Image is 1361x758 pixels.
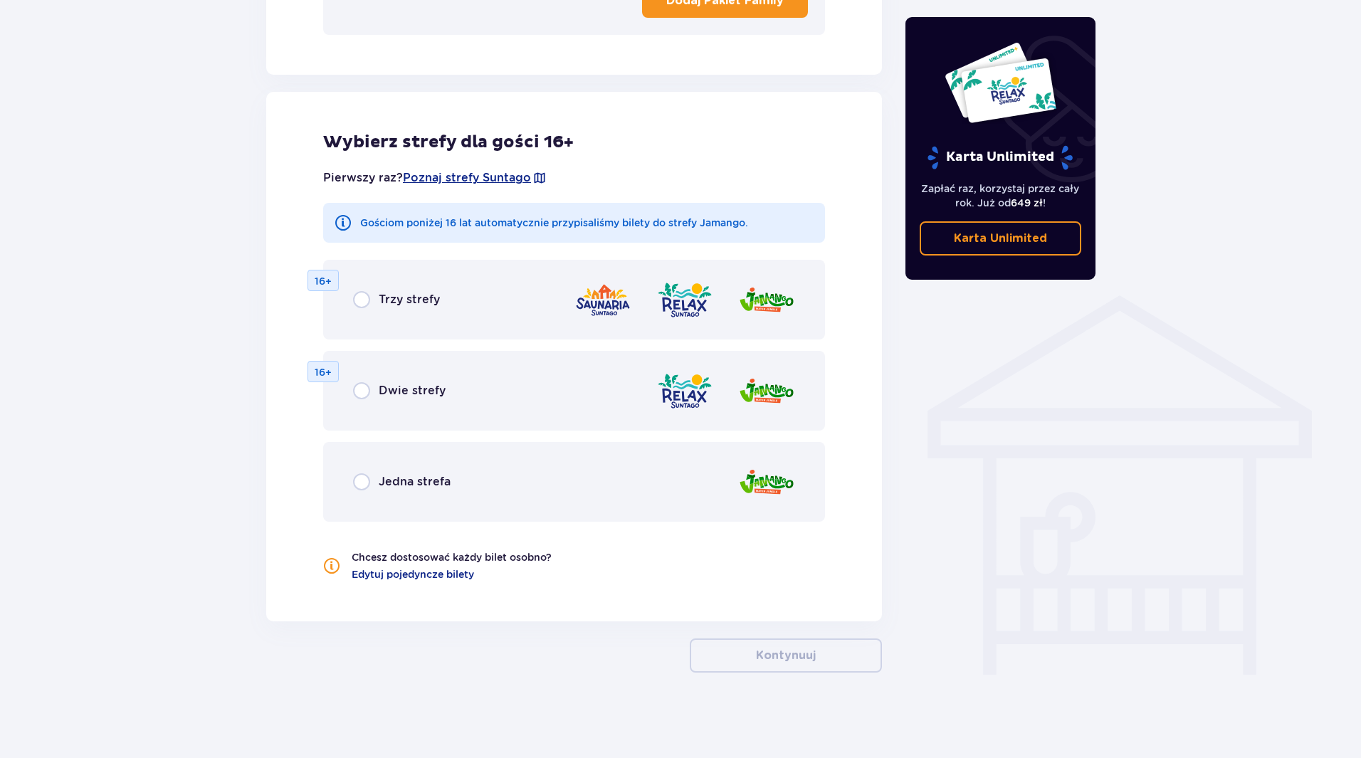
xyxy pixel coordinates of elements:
[352,550,552,564] p: Chcesz dostosować każdy bilet osobno?
[315,274,332,288] p: 16+
[690,638,882,673] button: Kontynuuj
[954,231,1047,246] p: Karta Unlimited
[1011,197,1043,209] span: 649 zł
[656,371,713,411] img: Relax
[756,648,816,663] p: Kontynuuj
[379,383,446,399] span: Dwie strefy
[352,567,474,581] a: Edytuj pojedyncze bilety
[920,221,1082,256] a: Karta Unlimited
[379,474,451,490] span: Jedna strefa
[920,181,1082,210] p: Zapłać raz, korzystaj przez cały rok. Już od !
[738,280,795,320] img: Jamango
[360,216,748,230] p: Gościom poniżej 16 lat automatycznie przypisaliśmy bilety do strefy Jamango.
[738,371,795,411] img: Jamango
[926,145,1074,170] p: Karta Unlimited
[315,365,332,379] p: 16+
[656,280,713,320] img: Relax
[574,280,631,320] img: Saunaria
[944,41,1057,124] img: Dwie karty całoroczne do Suntago z napisem 'UNLIMITED RELAX', na białym tle z tropikalnymi liśćmi...
[403,170,531,186] a: Poznaj strefy Suntago
[323,170,547,186] p: Pierwszy raz?
[379,292,440,307] span: Trzy strefy
[738,462,795,502] img: Jamango
[323,132,825,153] h2: Wybierz strefy dla gości 16+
